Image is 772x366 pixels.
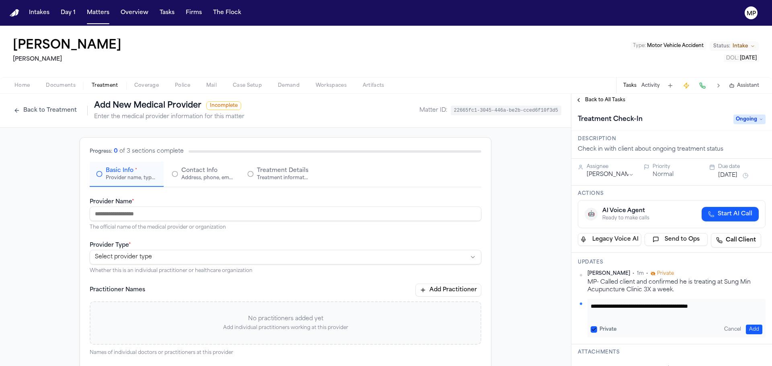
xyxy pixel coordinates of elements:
span: 🤖 [588,210,595,218]
button: Create Immediate Task [681,80,692,91]
h1: [PERSON_NAME] [13,39,121,53]
div: Priority [653,164,700,170]
p: Names of individual doctors or practitioners at this provider [90,350,481,356]
span: Contact Info [181,167,218,175]
button: Intakes [26,6,53,20]
button: Matters [84,6,113,20]
div: Due date [718,164,766,170]
span: Home [14,82,30,89]
h3: Attachments [578,349,766,356]
div: 3 [127,147,130,155]
button: Day 1 [57,6,79,20]
span: Type : [633,43,646,48]
p: Whether this is an individual practitioner or healthcare organization [90,268,481,274]
textarea: Add your update [591,302,756,318]
button: Assistant [729,82,759,89]
div: Ready to make calls [602,215,649,221]
button: Activity [641,82,660,89]
button: Edit DOL: 2025-08-03 [724,54,759,62]
h2: [PERSON_NAME] [13,55,125,64]
span: Assistant [737,82,759,89]
span: Ongoing [733,115,766,124]
h3: Updates [578,259,766,266]
span: Treatment Details [257,167,308,175]
span: Documents [46,82,76,89]
button: Edit matter name [13,39,121,53]
button: Send to Ops [645,233,708,246]
a: Tasks [156,6,178,20]
span: Police [175,82,190,89]
button: Tasks [623,82,636,89]
span: Workspaces [316,82,347,89]
div: 0 [114,147,118,155]
h1: Add New Medical Provider [94,100,201,111]
span: Back to All Tasks [585,97,625,103]
h1: Treatment Check-In [575,113,646,126]
span: Artifacts [363,82,384,89]
h3: Actions [578,190,766,197]
span: Demand [278,82,300,89]
img: Finch Logo [10,9,19,17]
button: Overview [117,6,152,20]
button: Make a Call [697,80,708,91]
a: Call Client [711,233,761,247]
p: No practitioners added yet [90,315,480,323]
button: Edit Type: Motor Vehicle Accident [630,42,706,50]
span: Motor Vehicle Accident [647,43,704,48]
button: Cancel [721,325,744,334]
div: Treatment information, practitioners, and dates [257,175,308,181]
label: Provider Type [90,242,131,248]
button: [DATE] [718,172,737,180]
label: Private [600,326,616,333]
code: 22665fc1-3045-446a-be2b-cced6f10f3d5 [451,106,561,115]
p: Enter the medical provider information for this matter [94,113,244,121]
span: Start AI Call [718,210,752,218]
span: Coverage [134,82,159,89]
button: Add [746,325,762,334]
div: Address, phone, email, and other contact details [181,175,233,181]
div: Check in with client about ongoing treatment status [578,145,766,153]
button: Add Practitioner [415,284,481,296]
button: Back to All Tasks [571,97,629,103]
span: DOL : [726,56,739,61]
button: Snooze task [741,171,750,180]
h3: Description [578,136,766,142]
span: Basic Info [106,167,133,175]
span: • [632,270,634,277]
span: Intake [733,43,748,49]
span: Matter ID: [419,106,448,115]
button: Legacy Voice AI [578,233,641,246]
div: Progress: [90,148,112,155]
div: sections complete [132,147,184,155]
button: Basic Info*Provider name, type, and general information [90,162,164,187]
div: of [119,147,125,155]
label: Provider Name [90,199,134,205]
span: [DATE] [740,56,757,61]
span: Case Setup [233,82,262,89]
a: Home [10,9,19,17]
button: Back to Treatment [10,104,81,117]
button: Treatment DetailsTreatment information, practitioners, and dates [241,162,315,187]
span: Mail [206,82,217,89]
div: Provider name, type, and general information [106,175,157,181]
span: Private [657,270,674,277]
p: The official name of the medical provider or organization [90,224,481,231]
button: Change status from Intake [709,41,759,51]
button: Start AI Call [702,207,759,221]
span: Incomplete [206,101,241,110]
span: Status: [713,43,730,49]
p: Add individual practitioners working at this provider [90,325,480,331]
div: MP- Called client and confirmed he is treating at Sung Min Acupuncture Clinic 3X a week. [587,278,766,294]
span: • [646,270,648,277]
button: Firms [183,6,205,20]
button: Contact InfoAddress, phone, email, and other contact details [165,162,239,187]
label: Practitioner Names [90,286,145,294]
button: The Flock [210,6,244,20]
div: Assignee [587,164,634,170]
